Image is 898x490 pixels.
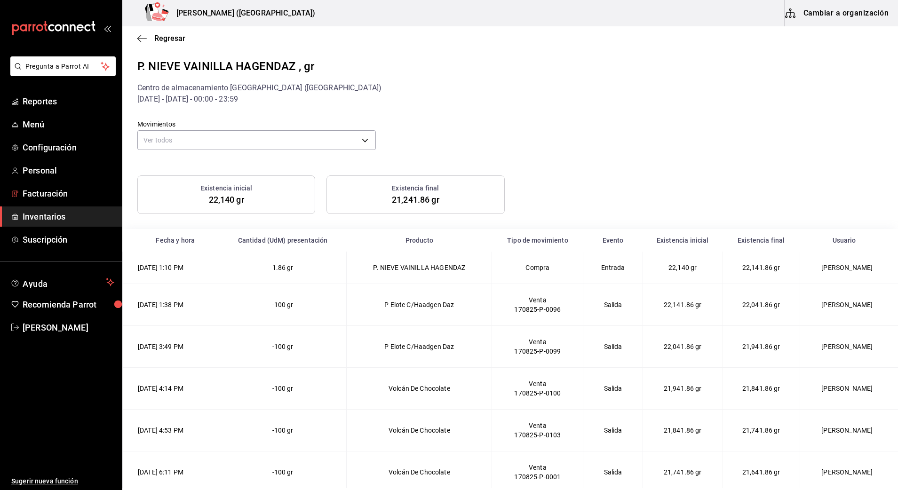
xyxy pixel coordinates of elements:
span: Menú [23,118,114,131]
span: Inventarios [23,210,114,223]
td: Salida [583,284,643,326]
span: Recomienda Parrot [23,298,114,311]
a: Pregunta a Parrot AI [7,68,116,78]
td: [PERSON_NAME] [800,284,898,326]
span: 21,941.86 gr [742,343,780,350]
div: [DATE] - [DATE] - 00:00 - 23:59 [137,94,883,105]
div: Evento [589,237,637,244]
div: Venta [503,295,572,305]
td: [DATE] 4:53 PM [123,410,219,451]
span: 21,741.86 gr [742,427,780,434]
span: 22,140 gr [209,195,244,205]
span: 22,140 gr [668,264,697,271]
div: Compra [503,263,572,272]
span: 21,941.86 gr [664,385,702,392]
span: Personal [23,164,114,177]
div: 170825-P-0096 [503,305,572,314]
span: -100 gr [272,385,294,392]
span: Pregunta a Parrot AI [25,62,101,71]
div: 170825-P-0103 [503,430,572,440]
span: Suscripción [23,233,114,246]
button: Pregunta a Parrot AI [10,56,116,76]
td: Volcán De Chocolate [347,368,492,410]
td: Volcán De Chocolate [347,410,492,451]
span: Sugerir nueva función [11,476,114,486]
td: P. NIEVE VAINILLA HAGENDAZ [347,252,492,284]
span: 22,141.86 gr [664,301,702,308]
div: P. NIEVE VAINILLA HAGENDAZ , gr [137,58,883,75]
span: Reportes [23,95,114,108]
div: Centro de almacenamiento [GEOGRAPHIC_DATA] ([GEOGRAPHIC_DATA]) [137,82,883,94]
div: Existencia inicial [648,237,717,244]
div: Ver todos [137,130,376,150]
td: [DATE] 1:38 PM [123,284,219,326]
div: Tipo de movimiento [498,237,578,244]
span: -100 gr [272,427,294,434]
td: [PERSON_NAME] [800,326,898,368]
h3: Existencia inicial [200,183,252,193]
span: -100 gr [272,301,294,308]
div: Cantidad (UdM) presentación [224,237,341,244]
span: Ayuda [23,277,102,288]
span: Facturación [23,187,114,200]
td: [DATE] 3:49 PM [123,326,219,368]
span: 22,041.86 gr [742,301,780,308]
td: P Elote C/Haadgen Daz [347,326,492,368]
div: Venta [503,379,572,388]
span: Configuración [23,141,114,154]
div: Venta [503,463,572,472]
span: 21,841.86 gr [664,427,702,434]
td: Entrada [583,252,643,284]
button: Regresar [137,34,185,43]
span: 21,841.86 gr [742,385,780,392]
span: 22,041.86 gr [664,343,702,350]
div: Producto [352,237,486,244]
h3: Existencia final [392,183,439,193]
td: [PERSON_NAME] [800,368,898,410]
label: Movimientos [137,121,376,127]
span: 21,241.86 gr [392,195,439,205]
span: [PERSON_NAME] [23,321,114,334]
div: 170825-P-0100 [503,388,572,398]
button: open_drawer_menu [103,24,111,32]
span: 21,741.86 gr [664,468,702,476]
td: P Elote C/Haadgen Daz [347,284,492,326]
div: Existencia final [728,237,794,244]
span: 22,141.86 gr [742,264,780,271]
div: Venta [503,421,572,430]
td: [DATE] 1:10 PM [123,252,219,284]
td: [PERSON_NAME] [800,410,898,451]
td: Salida [583,368,643,410]
span: -100 gr [272,468,294,476]
span: 21,641.86 gr [742,468,780,476]
div: Fecha y hora [138,237,214,244]
div: Venta [503,337,572,347]
span: Regresar [154,34,185,43]
td: [PERSON_NAME] [800,252,898,284]
div: 170825-P-0001 [503,472,572,482]
span: -100 gr [272,343,294,350]
td: Salida [583,326,643,368]
h3: [PERSON_NAME] ([GEOGRAPHIC_DATA]) [169,8,315,19]
div: 170825-P-0099 [503,347,572,356]
span: 1.86 gr [272,264,294,271]
td: Salida [583,410,643,451]
div: Usuario [805,237,883,244]
td: [DATE] 4:14 PM [123,368,219,410]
